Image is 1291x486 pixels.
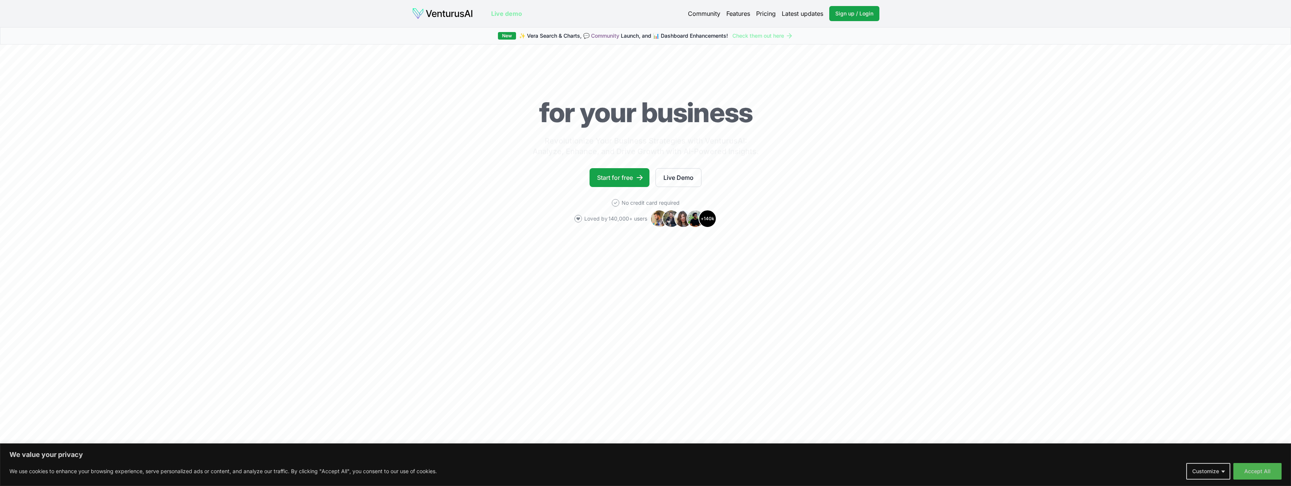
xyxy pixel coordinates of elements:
[9,467,437,476] p: We use cookies to enhance your browsing experience, serve personalized ads or content, and analyz...
[412,8,473,20] img: logo
[726,9,750,18] a: Features
[655,168,701,187] a: Live Demo
[662,210,680,228] img: Avatar 2
[491,9,522,18] a: Live demo
[650,210,668,228] img: Avatar 1
[9,450,1282,459] p: We value your privacy
[686,210,704,228] img: Avatar 4
[688,9,720,18] a: Community
[498,32,516,40] div: New
[591,32,619,39] a: Community
[1233,463,1282,480] button: Accept All
[732,32,793,40] a: Check them out here
[756,9,776,18] a: Pricing
[590,168,649,187] a: Start for free
[835,10,873,17] span: Sign up / Login
[674,210,692,228] img: Avatar 3
[519,32,728,40] span: ✨ Vera Search & Charts, 💬 Launch, and 📊 Dashboard Enhancements!
[782,9,823,18] a: Latest updates
[829,6,879,21] a: Sign up / Login
[1186,463,1230,480] button: Customize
